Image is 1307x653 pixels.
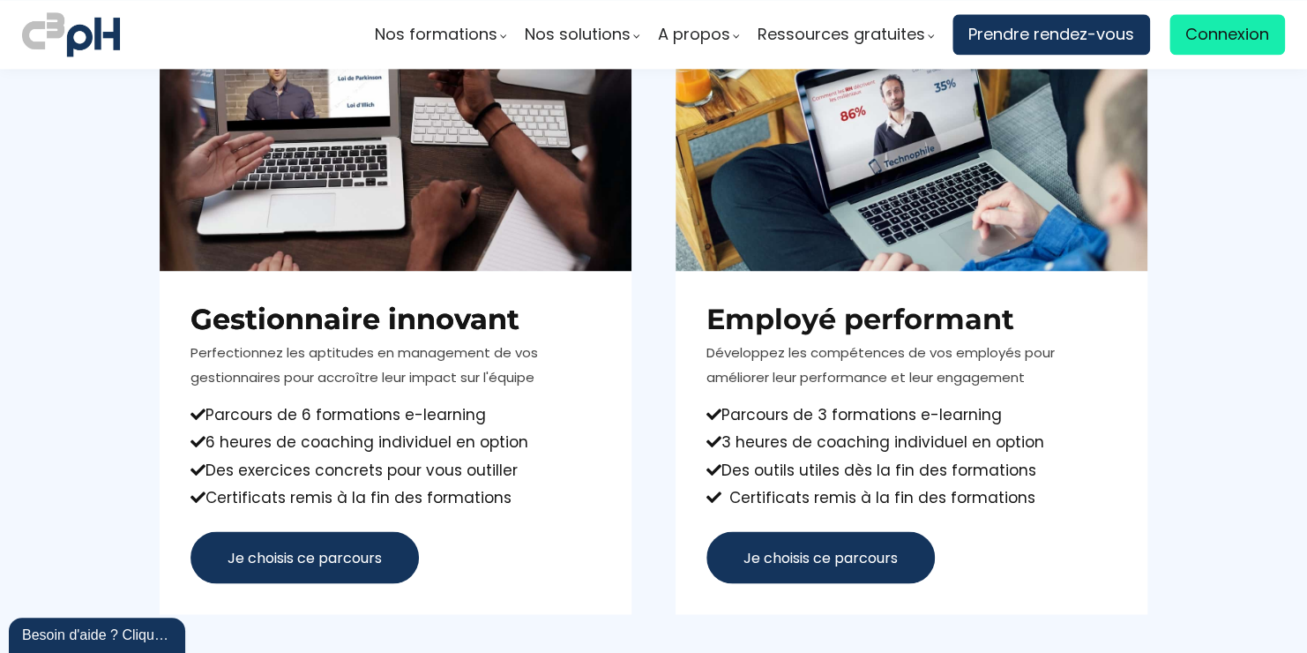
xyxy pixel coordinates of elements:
span: A propos [658,21,730,48]
div: 3 heures de coaching individuel en option [706,430,1117,454]
div: 6 heures de coaching individuel en option [190,430,601,454]
div: Des exercices concrets pour vous outiller [190,457,601,482]
iframe: chat widget [9,614,189,653]
div: Certificats remis à la fin des formations [190,484,601,509]
span: Perfectionnez les aptitudes en management de vos gestionnaires pour accroître leur impact sur l'é... [190,343,538,387]
span: Connexion [1185,21,1269,48]
strong: Employé performant [706,302,1014,336]
span: Je choisis ce parcours [743,546,898,568]
span: Je choisis ce parcours [228,546,382,568]
span: Prendre rendez-vous [968,21,1134,48]
a: Prendre rendez-vous [952,14,1150,55]
b: Gestionnaire innovant [190,302,519,336]
div: Parcours de 3 formations e-learning [706,402,1117,427]
span: Nos solutions [525,21,631,48]
img: logo C3PH [22,9,120,60]
button: Je choisis ce parcours [706,531,935,583]
button: Je choisis ce parcours [190,531,419,583]
div: Des outils utiles dès la fin des formations [706,457,1117,482]
span: Nos formations [375,21,497,48]
span: Ressources gratuites [758,21,925,48]
div: Certificats remis à la fin des formations [706,484,1117,509]
span: Développez les compétences de vos employés pour améliorer leur performance et leur engagement [706,343,1055,387]
a: Connexion [1169,14,1285,55]
div: Parcours de 6 formations e-learning [190,402,601,427]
